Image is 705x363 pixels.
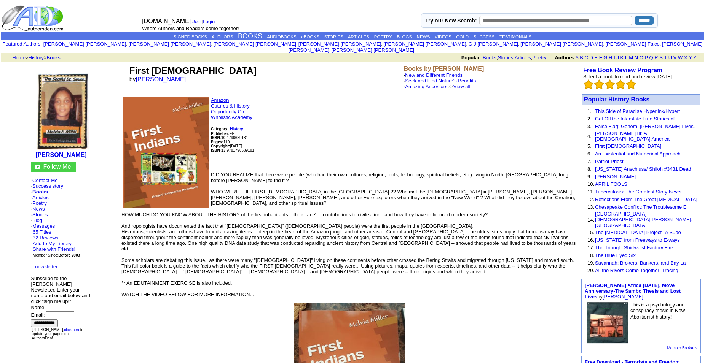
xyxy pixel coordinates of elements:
[33,253,80,257] font: Member Since:
[603,294,643,300] a: [PERSON_NAME]
[587,108,592,114] font: 1.
[404,78,476,89] font: ·
[616,55,619,60] a: J
[32,217,42,223] a: Blog
[620,55,624,60] a: K
[453,84,471,89] a: View all
[425,17,477,24] label: Try our New Search:
[142,18,191,24] font: [DOMAIN_NAME]
[520,41,603,47] a: [PERSON_NAME] [PERSON_NAME]
[230,127,243,131] b: History
[211,148,254,152] font: 9781796689181
[332,47,414,53] a: [PERSON_NAME] [PERSON_NAME]
[584,55,588,60] a: C
[587,116,592,122] font: 2.
[324,35,343,39] a: STORIES
[192,19,217,24] font: |
[630,302,685,320] font: This is a psychology and conspiracy thesis in New Abolitionist history!
[212,35,233,39] a: AUTHORS
[2,41,40,47] a: Featured Authors
[435,35,451,39] a: VIDEOS
[587,237,594,243] font: 16.
[456,35,469,39] a: GOLD
[587,181,594,187] font: 10.
[397,35,412,39] a: BLOGS
[461,55,482,60] b: Popular:
[640,55,643,60] a: O
[595,151,681,157] a: An Existential and Numerical Approach
[589,55,593,60] a: D
[301,35,319,39] a: eBOOKS
[684,55,687,60] a: X
[689,55,692,60] a: Y
[678,55,683,60] a: W
[532,55,547,60] a: Poetry
[404,84,471,89] font: · >>
[383,42,383,46] font: i
[33,229,51,235] a: 65 Titles
[404,72,476,89] font: ·
[595,174,636,179] a: [PERSON_NAME]
[2,41,41,47] font: :
[595,143,661,149] a: First [DEMOGRAPHIC_DATA]
[33,246,75,252] a: Share with Friends!
[212,42,213,46] font: i
[203,19,215,24] a: Login
[467,42,468,46] font: i
[585,282,681,300] font: by
[587,252,594,258] font: 18.
[635,55,638,60] a: N
[31,276,90,325] font: Subscribe to the [PERSON_NAME] Newsletter. Enter your name and email below and click "sign me up!...
[289,41,703,53] a: [PERSON_NAME] [PERSON_NAME]
[32,223,55,229] a: Messages
[35,152,86,158] a: [PERSON_NAME]
[595,211,692,228] a: [GEOGRAPHIC_DATA][DEMOGRAPHIC_DATA][PERSON_NAME], [GEOGRAPHIC_DATA]
[64,328,80,332] a: click here
[129,65,257,76] font: First [DEMOGRAPHIC_DATA]
[238,32,262,40] a: BOOKS
[609,55,612,60] a: H
[595,108,680,114] a: This Side of Paradise Hyperlink/Hypert
[595,252,636,258] a: The Blue Eyed Six
[35,264,57,269] a: newsletter
[29,55,44,60] a: History
[128,42,128,46] font: i
[587,260,594,266] font: 19.
[584,79,593,89] img: bigemptystars.png
[659,55,663,60] a: S
[585,282,681,300] a: [PERSON_NAME] Africa [DATE], Move Anniversary-The Sambo Thesis and Lost Lives
[587,174,592,179] font: 9.
[211,127,229,131] b: Category:
[32,200,47,206] a: Poetry
[374,35,392,39] a: POETRY
[614,55,615,60] a: I
[605,42,605,46] font: i
[595,204,686,210] a: Chesapeake Conflict: The Troublesome E
[211,114,252,120] a: Wholistic Academy
[230,144,242,148] font: [DATE]
[404,65,484,72] b: Books by [PERSON_NAME]
[664,55,667,60] a: T
[587,217,594,223] font: 14.
[211,132,234,136] font: EE
[35,165,40,169] img: gc.jpg
[1,5,65,32] img: logo_ad.gif
[483,55,496,60] a: Books
[587,245,594,250] font: 17.
[587,151,592,157] font: 6.
[616,79,625,89] img: bigemptystars.png
[583,67,662,73] b: Free Book Review Program
[123,97,209,208] img: See larger image
[584,96,649,103] a: Popular History Books
[32,195,49,200] a: Articles
[461,55,703,60] font: , , ,
[595,268,678,273] a: All the Rivers Come Together: Tracing
[383,41,466,47] a: [PERSON_NAME] [PERSON_NAME]
[693,55,696,60] a: Z
[555,55,575,60] b: Authors:
[128,41,211,47] a: [PERSON_NAME] [PERSON_NAME]
[587,143,592,149] font: 5.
